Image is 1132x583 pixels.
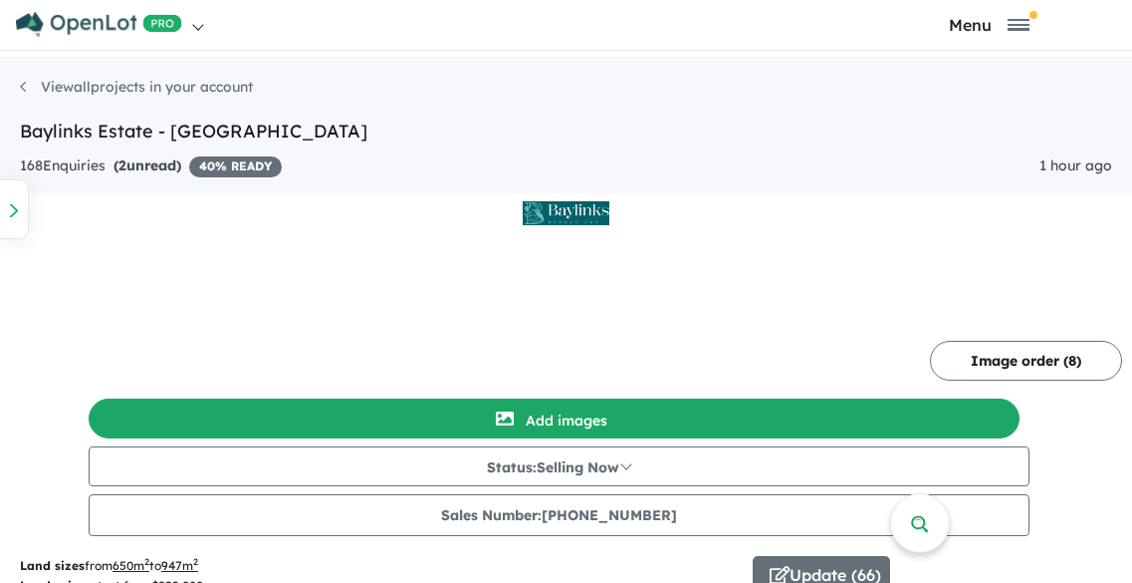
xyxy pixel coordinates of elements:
[193,556,198,567] sup: 2
[113,156,181,174] strong: ( unread)
[161,558,198,573] u: 947 m
[118,156,126,174] span: 2
[16,12,182,37] img: Openlot PRO Logo White
[20,558,85,573] b: Land sizes
[20,120,367,143] a: Baylinks Estate - [GEOGRAPHIC_DATA]
[89,446,1029,486] button: Status:Selling Now
[89,399,1019,438] button: Add images
[20,154,282,178] div: 168 Enquir ies
[149,558,198,573] span: to
[89,494,1029,536] button: Sales Number:[PHONE_NUMBER]
[851,15,1127,34] button: Toggle navigation
[20,77,1112,118] nav: breadcrumb
[189,156,282,177] span: 40 % READY
[20,556,738,576] p: from
[20,78,253,96] a: Viewallprojects in your account
[1039,154,1112,178] div: 1 hour ago
[8,201,1124,225] img: Baylinks Estate - Pialba Logo
[113,558,149,573] u: 650 m
[930,341,1122,381] button: Image order (8)
[144,556,149,567] sup: 2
